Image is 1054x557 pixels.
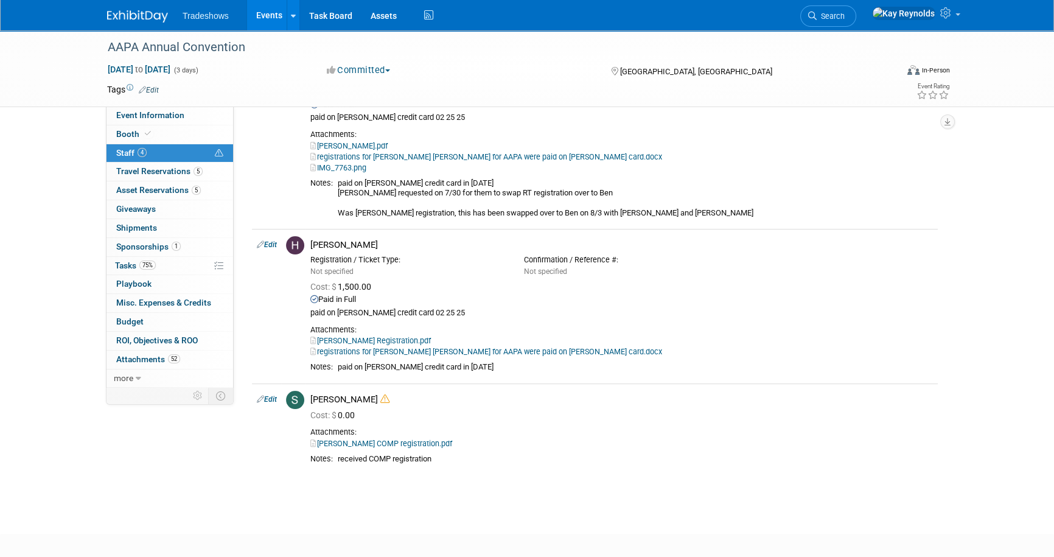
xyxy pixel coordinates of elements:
[310,410,360,420] span: 0.00
[310,141,388,150] a: [PERSON_NAME].pdf
[116,204,156,214] span: Giveaways
[310,130,933,139] div: Attachments:
[106,370,233,388] a: more
[310,427,933,437] div: Attachments:
[106,144,233,163] a: Staff4
[106,257,233,275] a: Tasks75%
[310,267,354,276] span: Not specified
[916,83,949,89] div: Event Rating
[323,64,395,77] button: Committed
[257,395,277,404] a: Edit
[106,163,233,181] a: Travel Reservations5
[825,63,950,82] div: Event Format
[310,163,366,172] a: IMG_7763.png
[106,125,233,144] a: Booth
[106,351,233,369] a: Attachments52
[310,394,933,405] div: [PERSON_NAME]
[116,223,157,233] span: Shipments
[310,308,933,318] div: paid on [PERSON_NAME] credit card 02 25 25
[107,64,171,75] span: [DATE] [DATE]
[106,107,233,125] a: Event Information
[215,148,223,159] span: Potential Scheduling Conflict -- at least one attendee is tagged in another overlapping event.
[310,282,376,292] span: 1,500.00
[192,186,201,195] span: 5
[619,67,772,76] span: [GEOGRAPHIC_DATA], [GEOGRAPHIC_DATA]
[338,454,933,464] div: received COMP registration
[310,113,933,123] div: paid on [PERSON_NAME] credit card 02 25 25
[139,86,159,94] a: Edit
[106,181,233,200] a: Asset Reservations5
[872,7,935,20] img: Kay Reynolds
[907,65,920,75] img: Format-Inperson.png
[380,394,389,404] i: Double-book Warning!
[286,391,304,409] img: S.jpg
[107,83,159,96] td: Tags
[173,66,198,74] span: (3 days)
[116,317,144,326] span: Budget
[106,200,233,219] a: Giveaways
[138,148,147,157] span: 4
[187,388,209,404] td: Personalize Event Tab Strip
[183,11,229,21] span: Tradeshows
[106,219,233,237] a: Shipments
[257,240,277,249] a: Edit
[106,332,233,350] a: ROI, Objectives & ROO
[338,362,933,373] div: paid on [PERSON_NAME] credit card in [DATE]
[116,148,147,158] span: Staff
[310,239,933,251] div: [PERSON_NAME]
[106,238,233,256] a: Sponsorships1
[310,336,431,345] a: [PERSON_NAME] Registration.pdf
[310,362,333,372] div: Notes:
[286,236,304,254] img: H.jpg
[338,178,933,219] div: paid on [PERSON_NAME] credit card in [DATE] [PERSON_NAME] requested on 7/30 for them to swap RT r...
[310,439,452,448] a: [PERSON_NAME] COMP registration.pdf
[116,185,201,195] span: Asset Reservations
[310,295,933,305] div: Paid in Full
[921,66,950,75] div: In-Person
[103,37,878,58] div: AAPA Annual Convention
[116,110,184,120] span: Event Information
[310,178,333,188] div: Notes:
[115,261,156,270] span: Tasks
[106,294,233,312] a: Misc. Expenses & Credits
[139,261,156,270] span: 75%
[116,335,198,345] span: ROI, Objectives & ROO
[106,275,233,293] a: Playbook
[116,354,180,364] span: Attachments
[107,10,168,23] img: ExhibitDay
[116,279,152,289] span: Playbook
[116,298,211,307] span: Misc. Expenses & Credits
[114,373,133,383] span: more
[209,388,234,404] td: Toggle Event Tabs
[116,166,203,176] span: Travel Reservations
[800,5,856,27] a: Search
[310,454,333,464] div: Notes:
[116,242,181,251] span: Sponsorships
[106,313,233,331] a: Budget
[194,167,203,176] span: 5
[145,130,151,137] i: Booth reservation complete
[310,152,662,161] a: registrations for [PERSON_NAME] [PERSON_NAME] for AAPA were paid on [PERSON_NAME] card.docx
[133,65,145,74] span: to
[310,325,933,335] div: Attachments:
[168,354,180,363] span: 52
[310,410,338,420] span: Cost: $
[172,242,181,251] span: 1
[116,129,153,139] span: Booth
[310,282,338,292] span: Cost: $
[310,255,506,265] div: Registration / Ticket Type:
[524,267,567,276] span: Not specified
[310,347,662,356] a: registrations for [PERSON_NAME] [PERSON_NAME] for AAPA were paid on [PERSON_NAME] card.docx
[817,12,845,21] span: Search
[524,255,719,265] div: Confirmation / Reference #:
